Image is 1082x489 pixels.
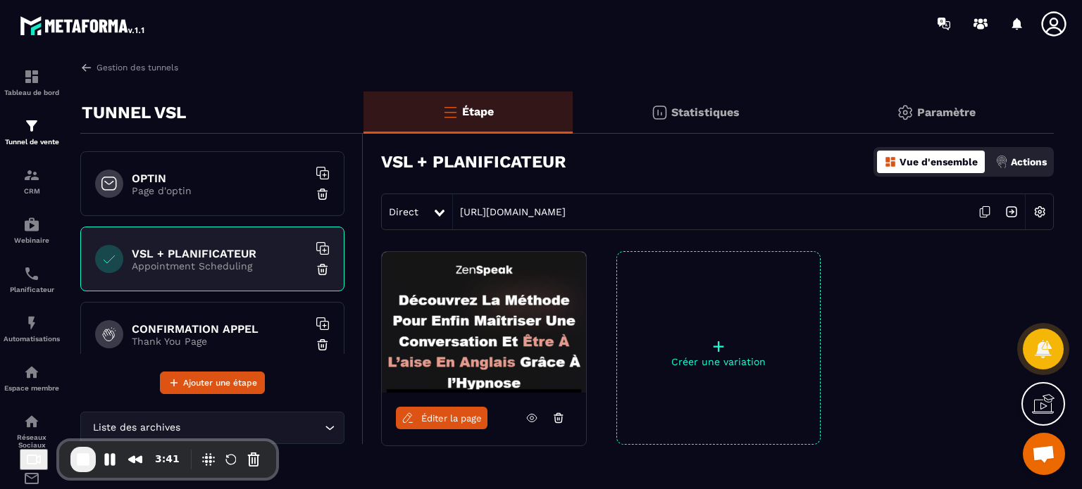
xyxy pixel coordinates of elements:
[4,236,60,244] p: Webinaire
[132,260,308,272] p: Appointment Scheduling
[23,167,40,184] img: formation
[132,172,308,185] h6: OPTIN
[671,106,740,119] p: Statistiques
[917,106,976,119] p: Paramètre
[900,156,978,167] p: Vue d'ensemble
[1023,433,1065,475] a: Ouvrir le chat
[82,99,186,127] p: TUNNEL VSL
[4,205,60,255] a: automationsautomationsWebinaire
[183,376,257,390] span: Ajouter une étape
[4,433,60,449] p: Réseaux Sociaux
[160,371,265,394] button: Ajouter une étape
[1026,198,1053,225] img: setting-w.858f3a88.svg
[1011,156,1047,167] p: Actions
[4,107,60,156] a: formationformationTunnel de vente
[995,155,1008,168] img: actions.d6e523a2.png
[132,336,308,347] p: Thank You Page
[396,407,487,429] a: Éditer la page
[316,338,330,352] img: trash
[80,61,93,74] img: arrow
[4,138,60,146] p: Tunnel de vente
[4,187,60,195] p: CRM
[132,185,308,196] p: Page d'optin
[617,356,820,367] p: Créer une variation
[80,61,178,74] a: Gestion des tunnels
[4,353,60,402] a: automationsautomationsEspace membre
[23,470,40,487] img: email
[4,58,60,107] a: formationformationTableau de bord
[4,255,60,304] a: schedulerschedulerPlanificateur
[382,252,586,393] img: image
[23,413,40,430] img: social-network
[4,402,60,459] a: social-networksocial-networkRéseaux Sociaux
[80,412,344,444] div: Search for option
[23,68,40,85] img: formation
[421,413,482,424] span: Éditer la page
[23,364,40,381] img: automations
[651,104,668,121] img: stats.20deebd0.svg
[20,13,147,38] img: logo
[4,304,60,353] a: automationsautomationsAutomatisations
[4,89,60,96] p: Tableau de bord
[381,152,566,172] h3: VSL + PLANIFICATEUR
[4,384,60,392] p: Espace membre
[132,247,308,260] h6: VSL + PLANIFICATEUR
[132,322,308,336] h6: CONFIRMATION APPEL
[183,420,321,436] input: Search for option
[23,118,40,134] img: formation
[4,156,60,205] a: formationformationCRM
[897,104,914,121] img: setting-gr.5f69749f.svg
[442,103,459,120] img: bars-o.4a397970.svg
[389,206,418,217] span: Direct
[4,335,60,343] p: Automatisations
[89,420,183,436] span: Liste des archives
[23,315,40,331] img: automations
[23,216,40,233] img: automations
[617,336,820,356] p: +
[998,198,1025,225] img: arrow-next.bcc2205e.svg
[884,155,897,168] img: dashboard-orange.40269519.svg
[462,105,494,118] p: Étape
[453,206,566,217] a: [URL][DOMAIN_NAME]
[316,187,330,201] img: trash
[4,286,60,293] p: Planificateur
[316,262,330,277] img: trash
[23,265,40,282] img: scheduler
